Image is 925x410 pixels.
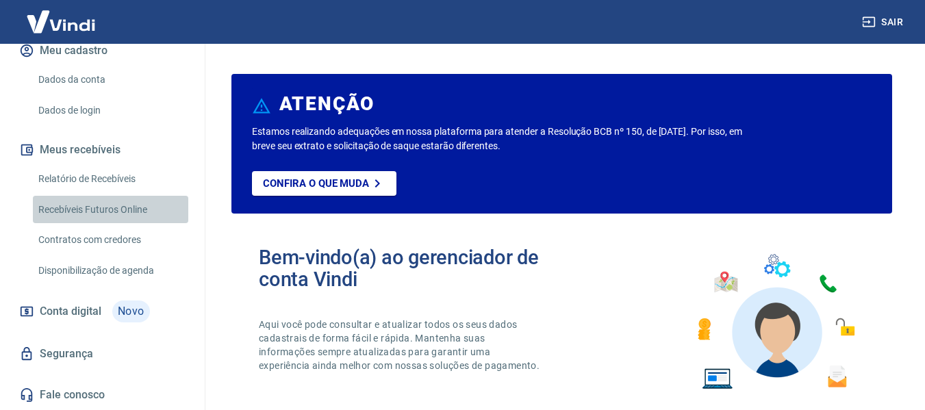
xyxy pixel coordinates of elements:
[40,302,101,321] span: Conta digital
[259,318,542,372] p: Aqui você pode consultar e atualizar todos os seus dados cadastrais de forma fácil e rápida. Mant...
[259,246,562,290] h2: Bem-vindo(a) ao gerenciador de conta Vindi
[33,257,188,285] a: Disponibilização de agenda
[16,380,188,410] a: Fale conosco
[252,171,396,196] a: Confira o que muda
[263,177,369,190] p: Confira o que muda
[33,97,188,125] a: Dados de login
[16,339,188,369] a: Segurança
[859,10,909,35] button: Sair
[33,226,188,254] a: Contratos com credores
[685,246,865,398] img: Imagem de um avatar masculino com diversos icones exemplificando as funcionalidades do gerenciado...
[16,36,188,66] button: Meu cadastro
[33,196,188,224] a: Recebíveis Futuros Online
[252,125,748,153] p: Estamos realizando adequações em nossa plataforma para atender a Resolução BCB nº 150, de [DATE]....
[279,97,375,111] h6: ATENÇÃO
[112,300,150,322] span: Novo
[16,1,105,42] img: Vindi
[33,165,188,193] a: Relatório de Recebíveis
[16,295,188,328] a: Conta digitalNovo
[33,66,188,94] a: Dados da conta
[16,135,188,165] button: Meus recebíveis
